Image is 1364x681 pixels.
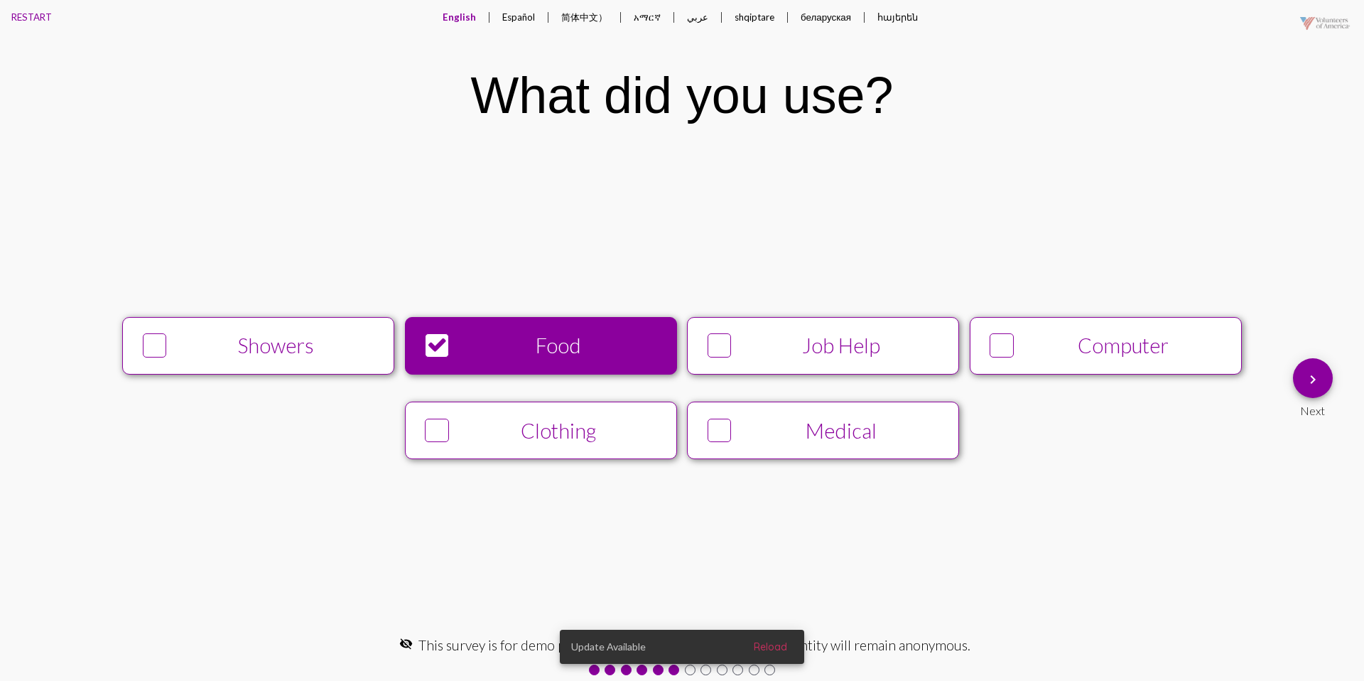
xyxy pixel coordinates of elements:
[970,317,1242,375] button: Computer
[418,637,970,653] span: This survey is for demo purposes, we value your privacy, your identity will remain anonymous.
[122,317,394,375] button: Showers
[571,640,646,654] span: Update Available
[1293,398,1333,417] div: Next
[1293,358,1333,398] button: Next Question
[405,402,677,459] button: Clothing
[1289,4,1360,43] img: VOAmerica-1920-logo-pos-alpha-20210513.png
[742,634,799,660] button: Reload
[455,419,663,443] div: Clothing
[399,637,413,650] mat-icon: visibility_off
[173,333,381,358] div: Showers
[405,317,677,375] button: Food
[470,66,893,124] div: What did you use?
[737,333,946,358] div: Job Help
[754,640,787,653] span: Reload
[1019,333,1228,358] div: Computer
[687,317,959,375] button: Job Help
[1304,371,1321,388] mat-icon: Next Question
[687,402,959,459] button: Medical
[737,419,946,443] div: Medical
[455,333,663,358] div: Food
